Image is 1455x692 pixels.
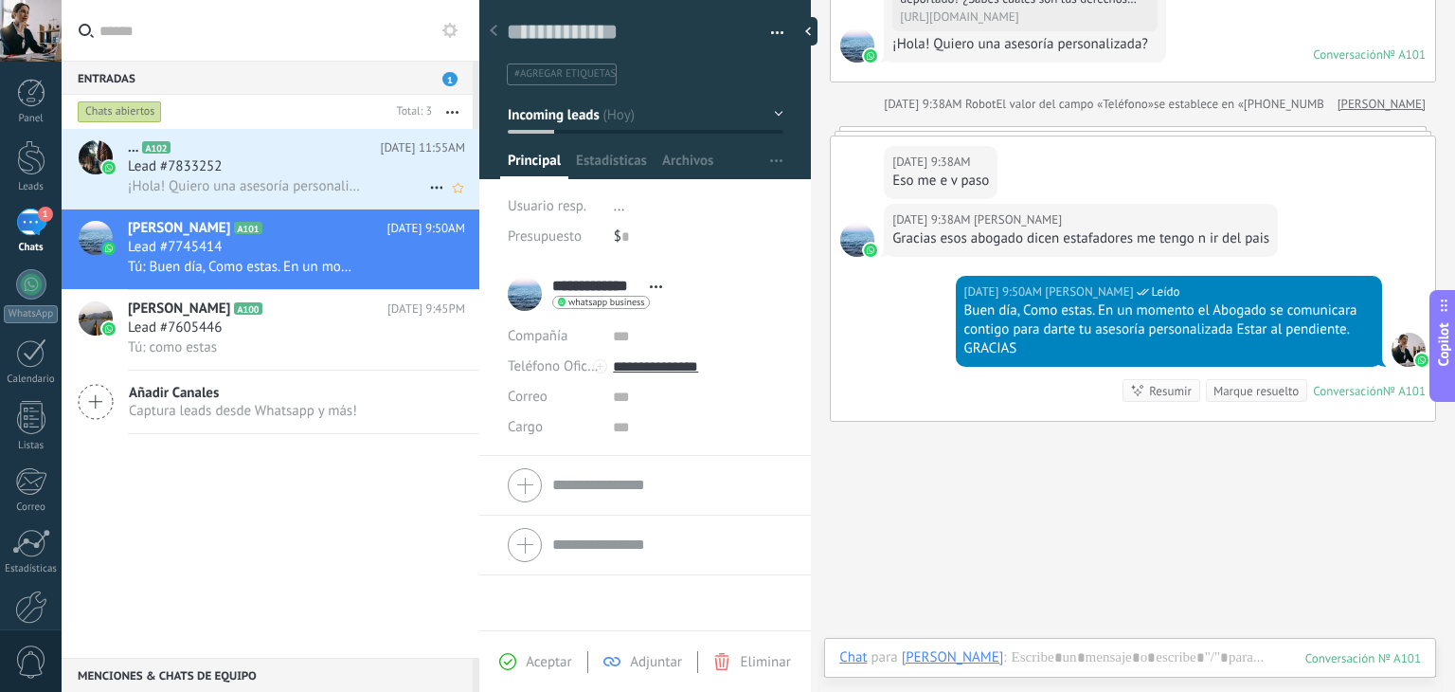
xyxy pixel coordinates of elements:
span: Estadísticas [576,152,647,179]
span: El valor del campo «Teléfono» [996,95,1154,114]
span: 1 [442,72,458,86]
div: Buen día, Como estas. En un momento el Abogado se comunicara contigo para darte tu asesoría perso... [964,301,1374,358]
span: [DATE] 9:45PM [387,300,465,319]
a: avataricon[PERSON_NAME]A100[DATE] 9:45PMLead #7605446Tú: como estas [62,290,479,370]
div: № A101 [1383,46,1426,63]
span: : [1003,648,1006,667]
span: Captura leads desde Whatsapp y más! [129,402,357,420]
div: Menciones & Chats de equipo [62,658,473,692]
span: para [871,648,898,667]
span: Robot [965,96,996,112]
div: Compañía [508,321,599,352]
span: [DATE] 11:55AM [380,138,465,157]
div: Eso me e v paso [892,172,989,191]
span: Copilot [1434,323,1453,367]
div: Correo [4,501,59,514]
span: Yaneth Flores [840,223,874,257]
a: avataricon[PERSON_NAME]A101[DATE] 9:50AMLead #7745414Tú: Buen día, Como estas. En un momento el A... [62,209,479,289]
span: Lead #7833252 [128,157,222,176]
div: Conversación [1313,46,1383,63]
span: A101 [234,222,261,234]
div: ¡Hola! Quiero una asesoría personalizada? [892,35,1158,54]
div: [DATE] 9:38AM [884,95,965,114]
div: Conversación [1313,383,1383,399]
div: Ocultar [799,17,817,46]
div: $ [614,222,783,252]
span: ¡Hola! Quiero una asesoría personalizada? [128,177,361,195]
div: Gracias esos abogado dicen estafadores me tengo n ir del pais [892,229,1269,248]
div: Chats [4,242,59,254]
span: Presupuesto [508,228,582,246]
span: 1 [38,207,53,222]
div: 101 [1305,650,1421,666]
div: Total: 3 [389,102,432,121]
span: Cargo [508,420,543,434]
div: Usuario resp. [508,191,600,222]
span: Principal [508,152,561,179]
span: ... [614,197,625,215]
img: icon [102,161,116,174]
span: Yaneth Flores [840,28,874,63]
div: Leads [4,181,59,193]
span: Correo [508,388,548,406]
div: Listas [4,440,59,452]
span: [PERSON_NAME] [128,300,230,319]
span: Usuario resp. [508,197,586,215]
img: icon [102,242,116,255]
span: Aceptar [526,653,571,671]
span: A100 [234,302,261,315]
span: [DATE] 9:50AM [387,219,465,238]
div: Presupuesto [508,222,600,252]
div: Yaneth Flores [902,648,1004,665]
span: Lead #7745414 [128,238,222,257]
div: Resumir [1149,382,1192,400]
span: A102 [142,141,170,154]
div: [DATE] 9:50AM [964,282,1046,301]
a: [PERSON_NAME] [1338,95,1426,114]
span: Susana Rocha [1392,333,1426,367]
span: Lead #7605446 [128,319,222,337]
div: Calendario [4,373,59,386]
img: waba.svg [864,49,877,63]
div: Estadísticas [4,563,59,575]
span: #agregar etiquetas [514,67,616,81]
div: Chats abiertos [78,100,162,123]
span: Leído [1152,282,1180,301]
div: WhatsApp [4,305,58,323]
div: [DATE] 9:38AM [892,210,974,229]
span: Adjuntar [630,653,682,671]
div: Cargo [508,412,599,443]
img: icon [102,322,116,336]
span: Archivos [662,152,713,179]
button: Correo [508,382,548,412]
span: Teléfono Oficina [508,357,606,375]
img: waba.svg [864,244,877,257]
span: se establece en «[PHONE_NUMBER]» [1154,95,1348,114]
a: avataricon...A102[DATE] 11:55AMLead #7833252¡Hola! Quiero una asesoría personalizada? [62,129,479,209]
span: ... [128,138,138,157]
span: Tú: como estas [128,338,217,356]
span: Susana Rocha (Oficina de Venta) [1045,282,1133,301]
span: Eliminar [740,653,790,671]
div: № A101 [1383,383,1426,399]
span: Añadir Canales [129,384,357,402]
span: Tú: Buen día, Como estas. En un momento el Abogado se comunicara contigo para darte tu asesoría p... [128,258,361,276]
div: Entradas [62,61,473,95]
div: [URL][DOMAIN_NAME] [900,9,1150,24]
span: [PERSON_NAME] [128,219,230,238]
button: Teléfono Oficina [508,352,599,382]
span: Yaneth Flores [974,210,1062,229]
div: [DATE] 9:38AM [892,153,974,172]
div: Marque resuelto [1213,382,1299,400]
span: whatsapp business [568,298,644,307]
div: Panel [4,113,59,125]
img: waba.svg [1415,354,1428,367]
